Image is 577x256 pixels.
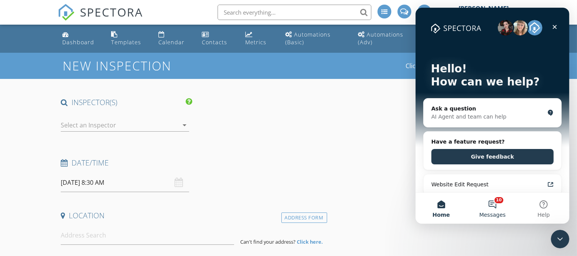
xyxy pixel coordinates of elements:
div: Automations (Basic) [285,31,331,46]
a: Templates [108,28,149,50]
input: Search everything... [218,5,371,20]
h4: Location [61,211,324,221]
span: SPECTORA [80,4,143,20]
span: Can't find your address? [240,238,296,245]
a: Calendar [155,28,193,50]
i: arrow_drop_down [180,120,189,130]
div: Dashboard [62,38,94,46]
a: SPECTORA [58,10,143,27]
img: The Best Home Inspection Software - Spectora [58,4,75,21]
input: Address Search [61,226,234,245]
a: Automations (Advanced) [355,28,417,50]
h4: Date/Time [61,158,324,168]
div: Automations (Adv) [358,31,403,46]
div: Contacts [202,38,227,46]
div: Templates [111,38,141,46]
a: Automations (Basic) [282,28,349,50]
h4: INSPECTOR(S) [61,97,192,107]
div: Calendar [158,38,185,46]
a: Dashboard [59,28,102,50]
h1: New Inspection [63,59,233,72]
strong: Click here. [297,238,323,245]
iframe: Intercom live chat [551,230,569,248]
div: [PERSON_NAME] [459,5,509,12]
div: Address Form [281,212,327,223]
a: Click here to use the New Order Form [406,63,514,69]
a: Contacts [199,28,236,50]
input: Select date [61,173,189,192]
div: Metrics [245,38,266,46]
iframe: Intercom live chat [416,8,569,224]
a: Metrics [242,28,276,50]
